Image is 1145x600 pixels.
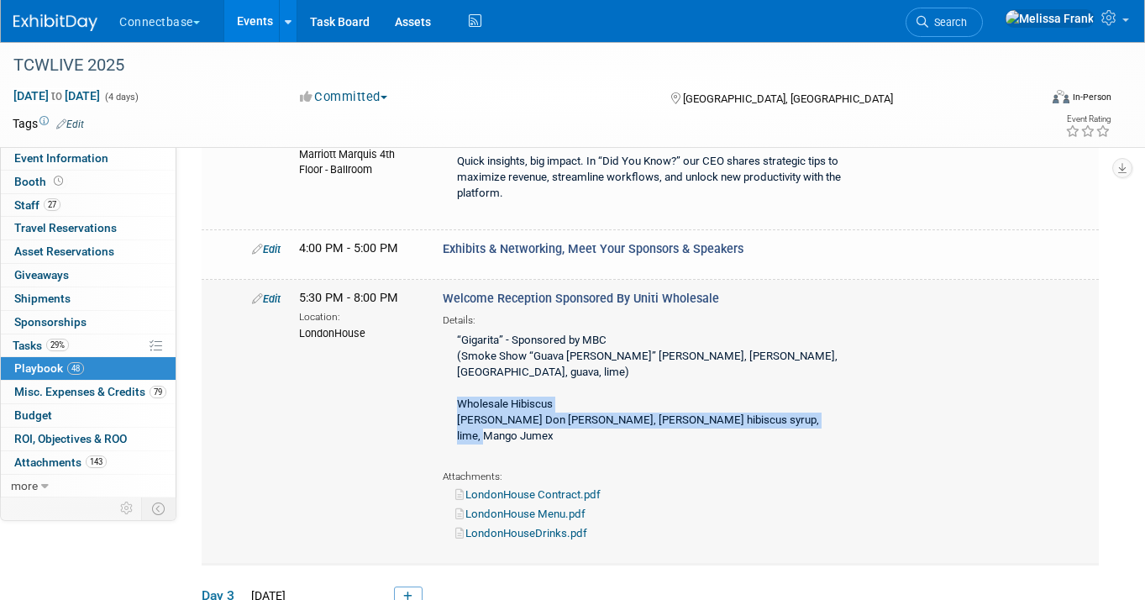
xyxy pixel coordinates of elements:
[1,287,176,310] a: Shipments
[443,149,849,208] div: Quick insights, big impact. In “Did You Know?” our CEO shares strategic tips to maximize revenue,...
[1,428,176,450] a: ROI, Objectives & ROO
[443,308,849,328] div: Details:
[1,311,176,334] a: Sponsorships
[14,361,84,375] span: Playbook
[1,475,176,497] a: more
[14,198,60,212] span: Staff
[1,240,176,263] a: Asset Reservations
[443,292,719,306] span: Welcome Reception Sponsored By Uniti Wholesale
[46,339,69,351] span: 29%
[1053,90,1069,103] img: Format-Inperson.png
[455,508,586,520] a: LondonHouse Menu.pdf
[13,14,97,31] img: ExhibitDay
[1,194,176,217] a: Staff27
[1065,115,1111,124] div: Event Rating
[14,315,87,329] span: Sponsorships
[67,362,84,375] span: 48
[14,221,117,234] span: Travel Reservations
[299,145,418,177] div: Marriott Marquis 4th Floor - Ballroom
[11,479,38,492] span: more
[294,88,394,106] button: Committed
[1,171,176,193] a: Booth
[44,198,60,211] span: 27
[1,264,176,287] a: Giveaways
[86,455,107,468] span: 143
[14,455,107,469] span: Attachments
[443,242,743,256] span: Exhibits & Networking, Meet Your Sponsors & Speakers
[455,527,587,539] a: LondonHouseDrinks.pdf
[1,357,176,380] a: Playbook48
[949,87,1111,113] div: Event Format
[14,151,108,165] span: Event Information
[103,92,139,103] span: (4 days)
[443,467,849,484] div: Attachments:
[299,241,398,255] span: 4:00 PM - 5:00 PM
[1005,9,1095,28] img: Melissa Frank
[50,175,66,187] span: Booth not reserved yet
[1,404,176,427] a: Budget
[906,8,983,37] a: Search
[8,50,1018,81] div: TCWLIVE 2025
[1072,91,1111,103] div: In-Person
[14,175,66,188] span: Booth
[1,217,176,239] a: Travel Reservations
[13,339,69,352] span: Tasks
[299,291,398,305] span: 5:30 PM - 8:00 PM
[928,16,967,29] span: Search
[142,497,176,519] td: Toggle Event Tabs
[150,386,166,398] span: 79
[1,381,176,403] a: Misc. Expenses & Credits79
[14,432,127,445] span: ROI, Objectives & ROO
[1,334,176,357] a: Tasks29%
[56,118,84,130] a: Edit
[683,92,893,105] span: [GEOGRAPHIC_DATA], [GEOGRAPHIC_DATA]
[299,308,418,324] div: Location:
[455,488,601,501] a: LondonHouse Contract.pdf
[252,243,281,255] a: Edit
[49,89,65,103] span: to
[299,324,418,341] div: LondonHouse
[13,115,84,132] td: Tags
[14,245,114,258] span: Asset Reservations
[14,292,71,305] span: Shipments
[1,147,176,170] a: Event Information
[14,268,69,282] span: Giveaways
[14,408,52,422] span: Budget
[14,385,166,398] span: Misc. Expenses & Credits
[1,451,176,474] a: Attachments143
[252,292,281,305] a: Edit
[13,88,101,103] span: [DATE] [DATE]
[113,497,142,519] td: Personalize Event Tab Strip
[443,328,849,467] div: “Gigarita” - Sponsored by MBC (Smoke Show “Guava [PERSON_NAME]” [PERSON_NAME], [PERSON_NAME], [GE...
